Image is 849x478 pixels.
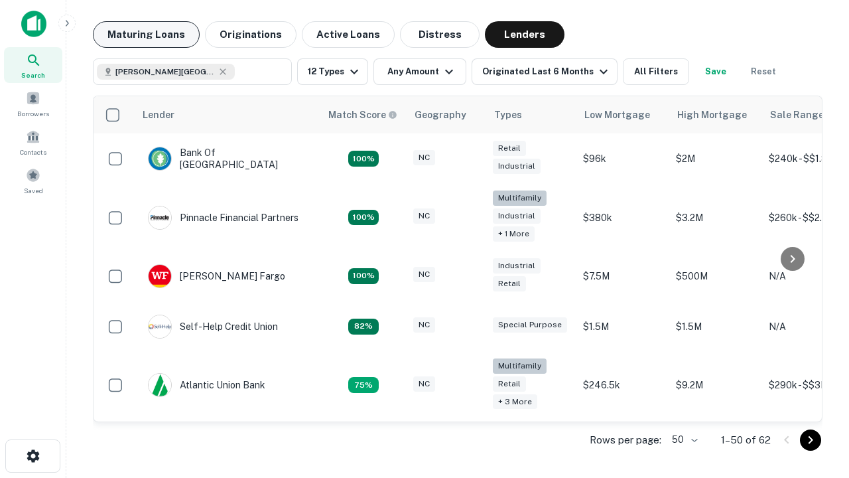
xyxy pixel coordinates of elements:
[348,268,379,284] div: Matching Properties: 14, hasApolloMatch: undefined
[742,58,785,85] button: Reset
[415,107,466,123] div: Geography
[148,206,298,230] div: Pinnacle Financial Partners
[482,64,612,80] div: Originated Last 6 Months
[407,96,486,133] th: Geography
[576,352,669,419] td: $246.5k
[667,430,700,449] div: 50
[17,108,49,119] span: Borrowers
[669,352,762,419] td: $9.2M
[348,319,379,335] div: Matching Properties: 11, hasApolloMatch: undefined
[149,147,171,170] img: picture
[93,21,200,48] button: Maturing Loans
[576,96,669,133] th: Low Mortgage
[721,432,771,448] p: 1–50 of 62
[576,301,669,352] td: $1.5M
[24,185,43,196] span: Saved
[149,265,171,287] img: picture
[623,58,689,85] button: All Filters
[135,96,320,133] th: Lender
[4,124,62,160] a: Contacts
[413,317,435,333] div: NC
[148,264,285,288] div: [PERSON_NAME] Fargo
[486,96,576,133] th: Types
[590,432,661,448] p: Rows per page:
[669,184,762,251] td: $3.2M
[328,108,395,122] h6: Match Score
[149,374,171,396] img: picture
[783,372,849,436] iframe: Chat Widget
[669,251,762,301] td: $500M
[485,21,564,48] button: Lenders
[576,184,669,251] td: $380k
[4,163,62,199] a: Saved
[320,96,407,133] th: Capitalize uses an advanced AI algorithm to match your search with the best lender. The match sco...
[669,133,762,184] td: $2M
[493,159,541,174] div: Industrial
[472,58,618,85] button: Originated Last 6 Months
[148,373,265,397] div: Atlantic Union Bank
[493,258,541,274] div: Industrial
[373,58,466,85] button: Any Amount
[493,276,526,291] div: Retail
[493,376,526,392] div: Retail
[694,58,737,85] button: Save your search to get updates of matches that match your search criteria.
[297,58,368,85] button: 12 Types
[400,21,480,48] button: Distress
[576,133,669,184] td: $96k
[800,430,821,451] button: Go to next page
[493,208,541,224] div: Industrial
[494,107,522,123] div: Types
[669,301,762,352] td: $1.5M
[143,107,174,123] div: Lender
[149,206,171,229] img: picture
[148,315,278,339] div: Self-help Credit Union
[348,151,379,167] div: Matching Properties: 14, hasApolloMatch: undefined
[21,11,46,37] img: capitalize-icon.png
[677,107,747,123] div: High Mortgage
[4,47,62,83] a: Search
[302,21,395,48] button: Active Loans
[770,107,824,123] div: Sale Range
[493,141,526,156] div: Retail
[115,66,215,78] span: [PERSON_NAME][GEOGRAPHIC_DATA], [GEOGRAPHIC_DATA]
[413,150,435,165] div: NC
[493,317,567,333] div: Special Purpose
[149,315,171,338] img: picture
[413,208,435,224] div: NC
[576,251,669,301] td: $7.5M
[328,108,397,122] div: Capitalize uses an advanced AI algorithm to match your search with the best lender. The match sco...
[493,191,547,206] div: Multifamily
[493,394,537,410] div: + 3 more
[21,70,45,80] span: Search
[4,86,62,121] a: Borrowers
[348,210,379,226] div: Matching Properties: 24, hasApolloMatch: undefined
[348,377,379,393] div: Matching Properties: 10, hasApolloMatch: undefined
[584,107,650,123] div: Low Mortgage
[205,21,296,48] button: Originations
[148,147,307,171] div: Bank Of [GEOGRAPHIC_DATA]
[413,267,435,282] div: NC
[669,96,762,133] th: High Mortgage
[493,226,535,242] div: + 1 more
[413,376,435,392] div: NC
[20,147,46,157] span: Contacts
[493,358,547,374] div: Multifamily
